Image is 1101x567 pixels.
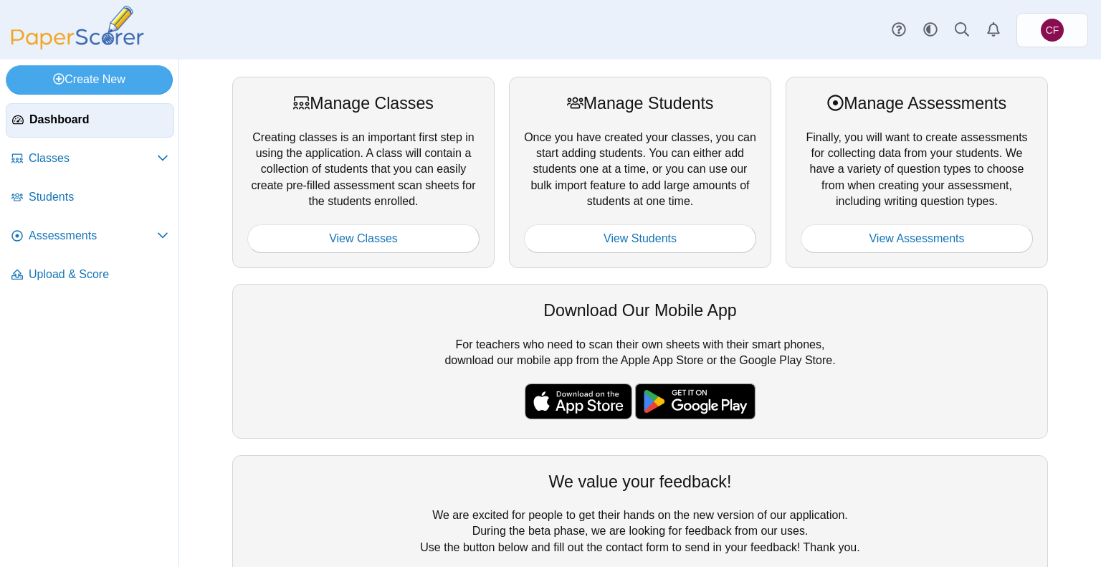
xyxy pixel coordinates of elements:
[29,189,168,205] span: Students
[29,267,168,282] span: Upload & Score
[801,224,1033,253] a: View Assessments
[232,77,495,268] div: Creating classes is an important first step in using the application. A class will contain a coll...
[6,142,174,176] a: Classes
[247,299,1033,322] div: Download Our Mobile App
[29,112,168,128] span: Dashboard
[1041,19,1064,42] span: Christa Fredrickson
[635,383,756,419] img: google-play-badge.png
[801,92,1033,115] div: Manage Assessments
[509,77,771,268] div: Once you have created your classes, you can start adding students. You can either add students on...
[247,92,480,115] div: Manage Classes
[1016,13,1088,47] a: Christa Fredrickson
[786,77,1048,268] div: Finally, you will want to create assessments for collecting data from your students. We have a va...
[6,258,174,292] a: Upload & Score
[29,151,157,166] span: Classes
[525,383,632,419] img: apple-store-badge.svg
[232,284,1048,439] div: For teachers who need to scan their own sheets with their smart phones, download our mobile app f...
[247,224,480,253] a: View Classes
[6,39,149,52] a: PaperScorer
[6,219,174,254] a: Assessments
[29,228,157,244] span: Assessments
[6,6,149,49] img: PaperScorer
[6,103,174,138] a: Dashboard
[978,14,1009,46] a: Alerts
[1046,25,1059,35] span: Christa Fredrickson
[524,92,756,115] div: Manage Students
[247,470,1033,493] div: We value your feedback!
[6,181,174,215] a: Students
[6,65,173,94] a: Create New
[524,224,756,253] a: View Students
